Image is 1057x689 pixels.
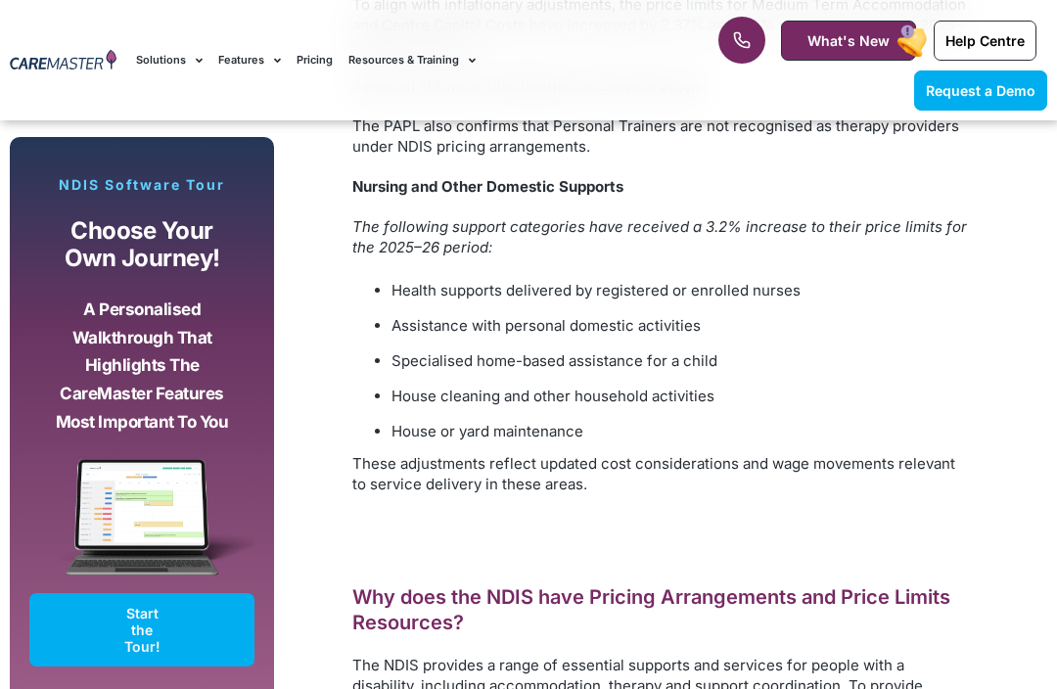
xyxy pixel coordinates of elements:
[297,27,333,93] a: Pricing
[926,82,1035,99] span: Request a Demo
[29,593,254,666] a: Start the Tour!
[352,584,969,635] h2: Why does the NDIS have Pricing Arrangements and Price Limits Resources?
[781,21,916,61] a: What's New
[352,217,967,256] em: The following support categories have received a 3.2% increase to their price limits for the 2025...
[29,459,254,593] img: CareMaster Software Mockup on Screen
[807,32,890,49] span: What's New
[352,115,969,157] p: The PAPL also confirms that Personal Trainers are not recognised as therapy providers under NDIS ...
[391,312,969,340] li: Assistance with personal domestic activities
[391,277,969,304] li: Health supports delivered by registered or enrolled nurses
[352,453,969,494] p: These adjustments reflect updated cost considerations and wage movements relevant to service deli...
[44,296,240,436] p: A personalised walkthrough that highlights the CareMaster features most important to you
[934,21,1036,61] a: Help Centre
[44,217,240,273] p: Choose your own journey!
[218,27,281,93] a: Features
[348,27,476,93] a: Resources & Training
[10,49,116,72] img: CareMaster Logo
[136,27,203,93] a: Solutions
[945,32,1025,49] span: Help Centre
[352,177,623,196] span: Nursing and Other Domestic Supports
[136,27,673,93] nav: Menu
[914,70,1047,111] a: Request a Demo
[391,418,969,445] li: House or yard maintenance
[119,605,164,655] span: Start the Tour!
[391,383,969,410] li: House cleaning and other household activities
[391,347,969,375] li: Specialised home-based assistance for a child
[29,176,254,194] p: NDIS Software Tour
